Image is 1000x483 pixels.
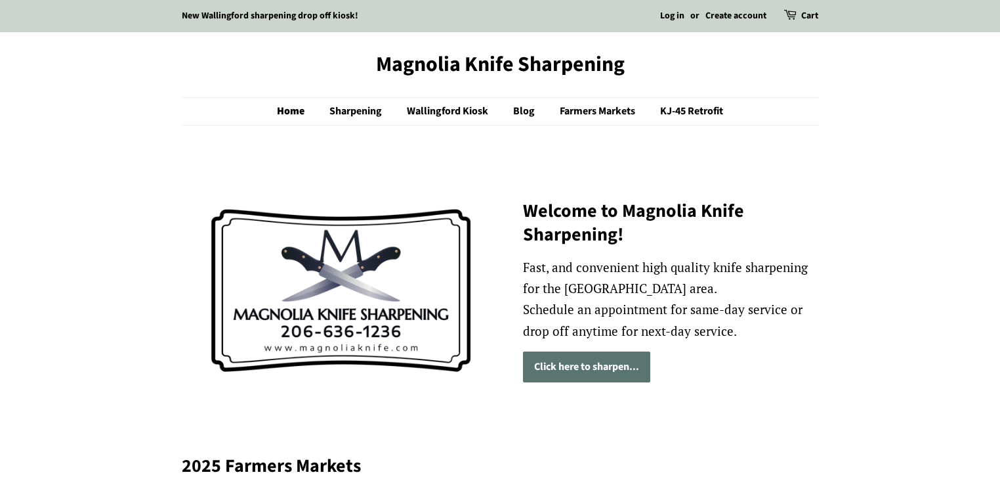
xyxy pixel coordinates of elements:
h2: 2025 Farmers Markets [182,454,818,478]
a: Magnolia Knife Sharpening [182,52,818,77]
p: Fast, and convenient high quality knife sharpening for the [GEOGRAPHIC_DATA] area. Schedule an ap... [523,257,818,342]
a: Log in [660,9,684,22]
a: Click here to sharpen... [523,352,650,382]
a: Create account [705,9,766,22]
a: Wallingford Kiosk [397,98,501,125]
a: KJ-45 Retrofit [650,98,723,125]
li: or [690,9,699,24]
a: Blog [503,98,548,125]
a: New Wallingford sharpening drop off kiosk! [182,9,358,22]
a: Home [277,98,318,125]
a: Farmers Markets [550,98,648,125]
h2: Welcome to Magnolia Knife Sharpening! [523,199,818,247]
a: Cart [801,9,818,24]
a: Sharpening [320,98,395,125]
